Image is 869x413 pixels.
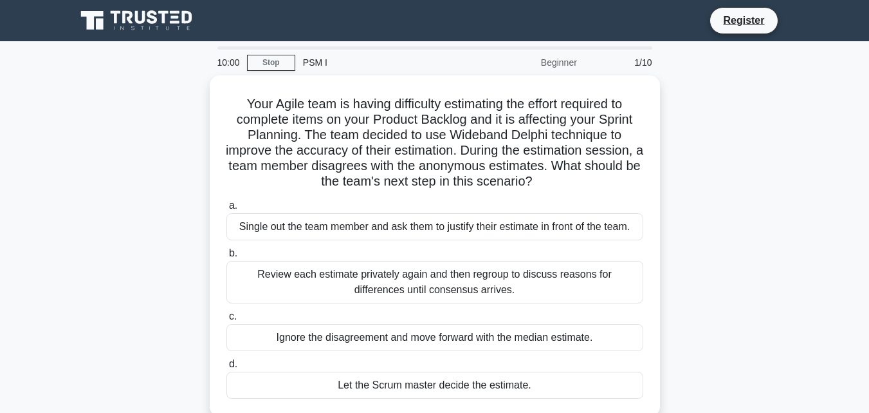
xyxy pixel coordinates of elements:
div: Let the Scrum master decide the estimate. [226,372,643,399]
div: Beginner [472,50,585,75]
h5: Your Agile team is having difficulty estimating the effort required to complete items on your Pro... [225,96,645,190]
div: Single out the team member and ask them to justify their estimate in front of the team. [226,213,643,240]
div: 1/10 [585,50,660,75]
span: c. [229,311,237,322]
div: PSM I [295,50,472,75]
div: Review each estimate privately again and then regroup to discuss reasons for differences until co... [226,261,643,303]
span: d. [229,358,237,369]
div: 10:00 [210,50,247,75]
a: Register [715,12,772,28]
a: Stop [247,55,295,71]
div: Ignore the disagreement and move forward with the median estimate. [226,324,643,351]
span: a. [229,200,237,211]
span: b. [229,247,237,258]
